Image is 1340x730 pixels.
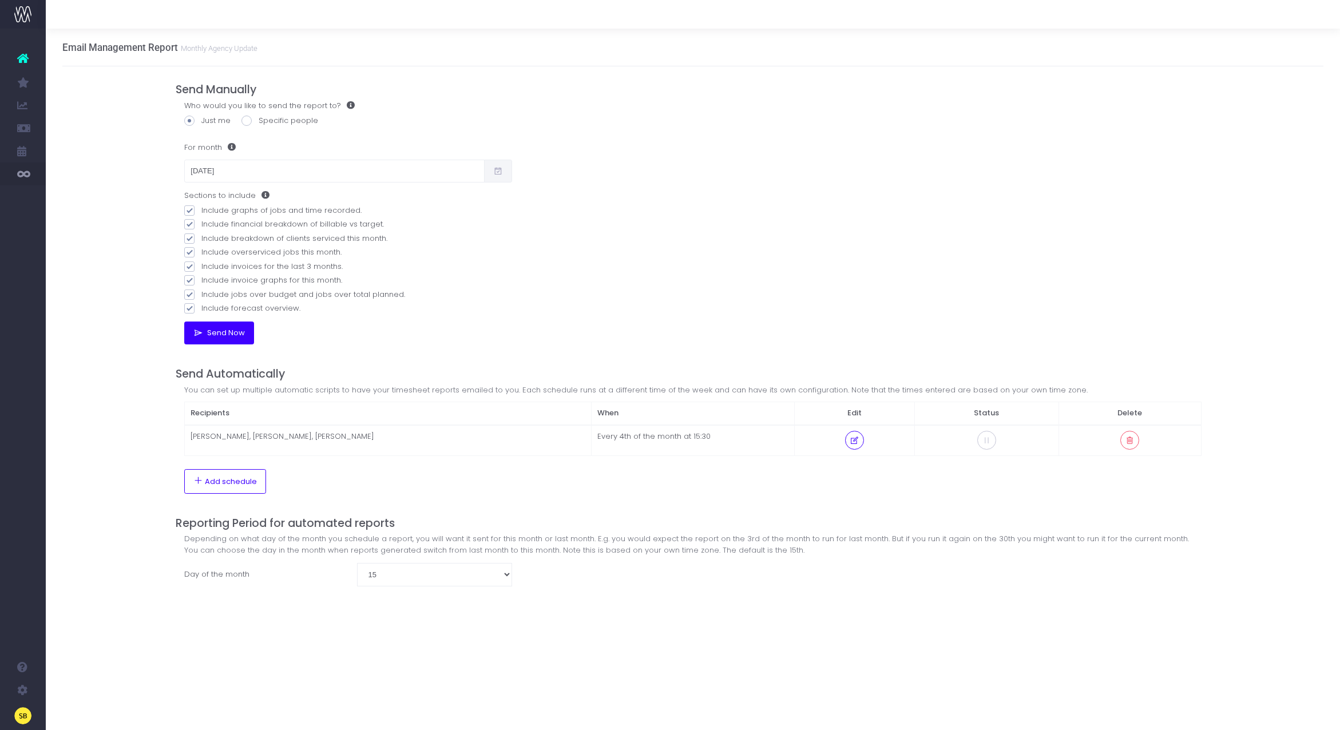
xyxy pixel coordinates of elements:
th: Delete [1059,402,1202,425]
input: Select date [184,160,485,182]
h4: Reporting Period for automated reports [176,517,1210,530]
label: Sections to include [184,190,269,201]
label: Include overserviced jobs this month. [184,247,512,258]
label: Include forecast overview. [184,303,512,314]
label: Include invoices for the last 3 months. [184,261,512,272]
img: images/default_profile_image.png [14,707,31,724]
td: [PERSON_NAME], [PERSON_NAME], [PERSON_NAME] [185,425,592,456]
label: Include graphs of jobs and time recorded. [184,205,512,216]
div: Depending on what day of the month you schedule a report, you will want it sent for this month or... [184,533,1201,556]
label: Include jobs over budget and jobs over total planned. [184,289,512,300]
span: Add schedule [205,477,257,486]
th: When [591,402,794,425]
small: Monthly Agency Update [178,42,257,53]
label: For month [184,136,236,159]
h4: Send Manually [176,83,1210,96]
div: You can set up multiple automatic scripts to have your timesheet reports emailed to you. Each sch... [184,384,1201,396]
th: Status [914,402,1059,425]
h3: Email Management Report [62,42,257,53]
label: Day of the month [176,563,348,586]
button: Send Now [184,322,253,344]
th: Recipients [185,402,592,425]
label: Include invoice graphs for this month. [184,275,512,286]
label: Just me [184,115,231,126]
h4: Send Automatically [176,367,1210,380]
th: Edit [795,402,914,425]
td: Every 4th of the month at 15:30 [591,425,794,456]
label: Specific people [241,115,318,126]
label: Include financial breakdown of billable vs target. [184,219,512,230]
label: Who would you like to send the report to? [184,100,355,112]
label: Include breakdown of clients serviced this month. [184,233,512,244]
span: Send Now [203,328,245,338]
button: Add schedule [184,469,266,493]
